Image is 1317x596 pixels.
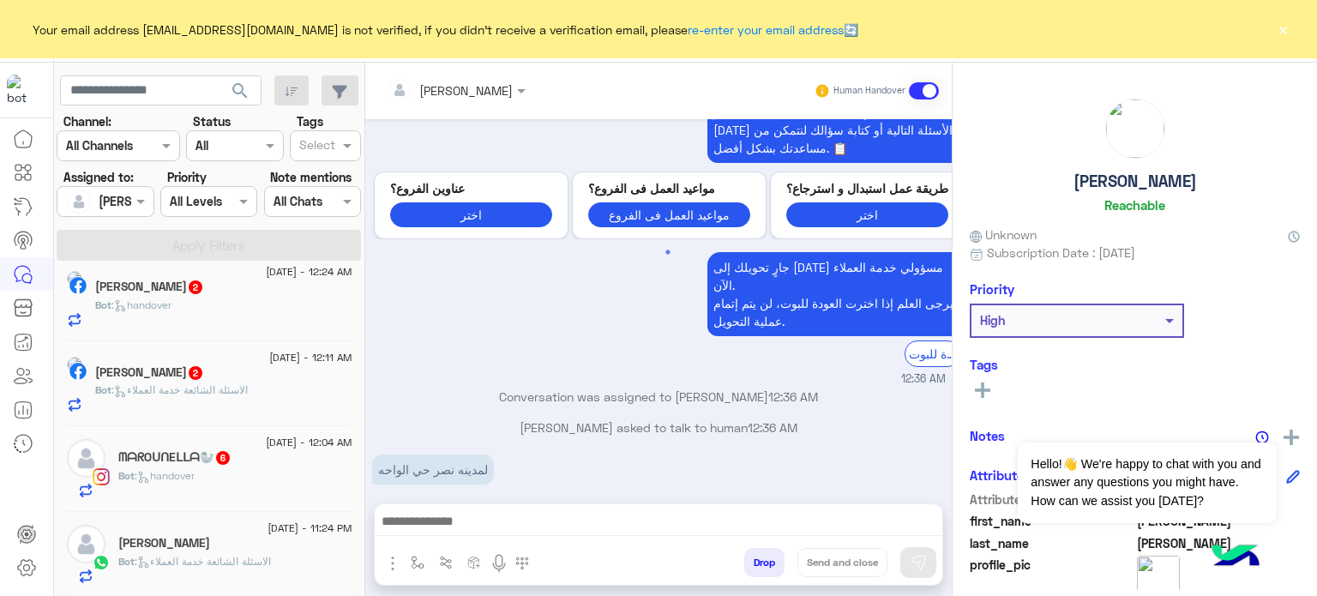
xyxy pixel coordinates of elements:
[1106,99,1164,158] img: picture
[970,467,1031,483] h6: Attributes
[901,371,946,388] span: 12:36 AM
[297,112,323,130] label: Tags
[135,469,195,482] span: : handover
[111,298,171,311] span: : handover
[432,548,460,576] button: Trigger scenario
[768,389,818,404] span: 12:36 AM
[970,428,1005,443] h6: Notes
[688,22,844,37] a: re-enter your email address
[216,451,230,465] span: 6
[270,168,352,186] label: Note mentions
[786,202,948,227] button: اختر
[786,179,948,197] p: طريقة عمل استبدال و استرجاع؟
[93,554,110,571] img: WhatsApp
[382,553,403,574] img: send attachment
[467,556,481,569] img: create order
[269,350,352,365] span: [DATE] - 12:11 AM
[372,455,494,485] p: 11/8/2025, 12:37 AM
[189,366,202,380] span: 2
[1104,197,1165,213] h6: Reachable
[515,557,529,570] img: make a call
[266,435,352,450] span: [DATE] - 12:04 AM
[970,491,1134,509] span: Attribute Name
[970,357,1300,372] h6: Tags
[63,112,111,130] label: Channel:
[135,555,271,568] span: : الاسئلة الشائعة خدمة العملاء
[167,168,207,186] label: Priority
[111,383,248,396] span: : الاسئلة الشائعة خدمة العملاء
[1073,172,1197,191] h5: [PERSON_NAME]
[57,230,361,261] button: Apply Filters
[439,556,453,569] img: Trigger scenario
[95,383,111,396] span: Bot
[390,202,552,227] button: اختر
[118,555,135,568] span: Bot
[1274,21,1291,38] button: ×
[372,388,946,406] p: Conversation was assigned to [PERSON_NAME]
[63,168,134,186] label: Assigned to:
[95,365,204,380] h5: Suzan Shawky
[390,179,552,197] p: عناوين الفروع؟
[1284,430,1299,445] img: add
[67,439,105,478] img: defaultAdmin.png
[905,340,960,367] div: العودة للبوت
[970,512,1134,530] span: first_name
[707,252,965,336] p: 11/8/2025, 12:36 AM
[411,556,424,569] img: select flow
[93,468,110,485] img: Instagram
[67,271,82,286] img: picture
[797,548,887,577] button: Send and close
[67,525,105,563] img: defaultAdmin.png
[118,450,232,465] h5: ᗰᗩᖇOᑌᑎEᒪᒪᗩ🦭
[970,281,1014,297] h6: Priority
[1206,527,1266,587] img: hulul-logo.png
[118,469,135,482] span: Bot
[67,357,82,372] img: picture
[297,135,335,158] div: Select
[404,548,432,576] button: select flow
[987,244,1135,262] span: Subscription Date : [DATE]
[266,264,352,280] span: [DATE] - 12:24 AM
[707,97,965,163] p: 11/8/2025, 12:36 AM
[910,554,927,571] img: send message
[1018,442,1276,523] span: Hello!👋 We're happy to chat with you and answer any questions you might have. How can we assist y...
[230,81,250,101] span: search
[193,112,231,130] label: Status
[69,277,87,294] img: Facebook
[268,521,352,536] span: [DATE] - 11:24 PM
[659,244,677,261] button: 1 of 1
[970,226,1037,244] span: Unknown
[33,21,858,39] span: Your email address [EMAIL_ADDRESS][DOMAIN_NAME] is not verified, if you didn't receive a verifica...
[1137,534,1301,552] span: Ahmed
[189,280,202,294] span: 2
[118,536,210,551] h5: Basma Muhammed
[970,556,1134,595] span: profile_pic
[7,75,38,105] img: 919860931428189
[489,553,509,574] img: send voice note
[833,84,905,98] small: Human Handover
[95,298,111,311] span: Bot
[588,179,750,197] p: مواعيد العمل فى الفروع؟
[460,548,489,576] button: create order
[588,202,750,227] button: مواعيد العمل فى الفروع
[219,75,262,112] button: search
[67,190,91,214] img: defaultAdmin.png
[748,420,797,435] span: 12:36 AM
[69,363,87,380] img: Facebook
[372,418,946,436] p: [PERSON_NAME] asked to talk to human
[95,280,204,294] h5: صفاء محمد
[744,548,785,577] button: Drop
[970,534,1134,552] span: last_name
